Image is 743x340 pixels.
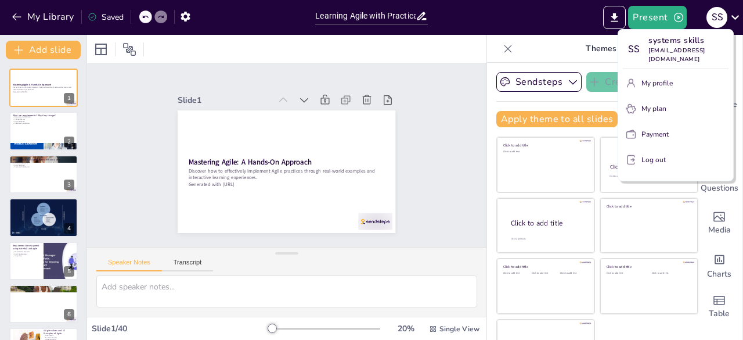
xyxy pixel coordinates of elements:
button: Log out [623,151,728,169]
button: My plan [623,99,728,118]
p: [EMAIL_ADDRESS][DOMAIN_NAME] [648,46,728,64]
p: Payment [641,129,669,139]
p: Log out [641,155,666,165]
button: My profile [623,74,728,92]
p: My plan [641,103,666,114]
div: s s [623,39,644,60]
button: Payment [623,125,728,144]
p: systems skills [648,34,728,46]
p: My profile [641,78,673,88]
